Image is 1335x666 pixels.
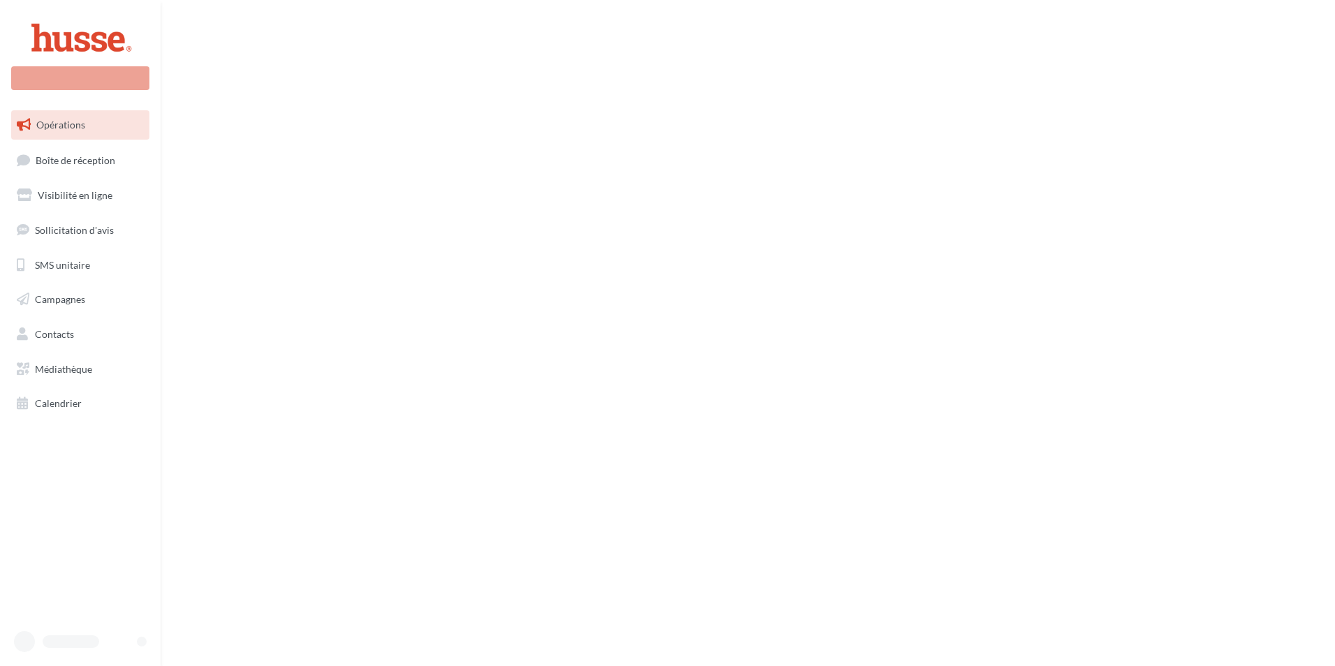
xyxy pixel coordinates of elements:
span: Contacts [35,328,74,340]
span: Sollicitation d'avis [35,224,114,236]
a: Campagnes [8,285,152,314]
a: Sollicitation d'avis [8,216,152,245]
a: Boîte de réception [8,145,152,175]
span: Campagnes [35,293,85,305]
a: Opérations [8,110,152,140]
span: Boîte de réception [36,154,115,165]
div: Nouvelle campagne [11,66,149,90]
span: Calendrier [35,397,82,409]
a: Visibilité en ligne [8,181,152,210]
span: Médiathèque [35,363,92,375]
span: SMS unitaire [35,258,90,270]
a: Contacts [8,320,152,349]
span: Visibilité en ligne [38,189,112,201]
a: Calendrier [8,389,152,418]
a: SMS unitaire [8,251,152,280]
span: Opérations [36,119,85,131]
a: Médiathèque [8,355,152,384]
